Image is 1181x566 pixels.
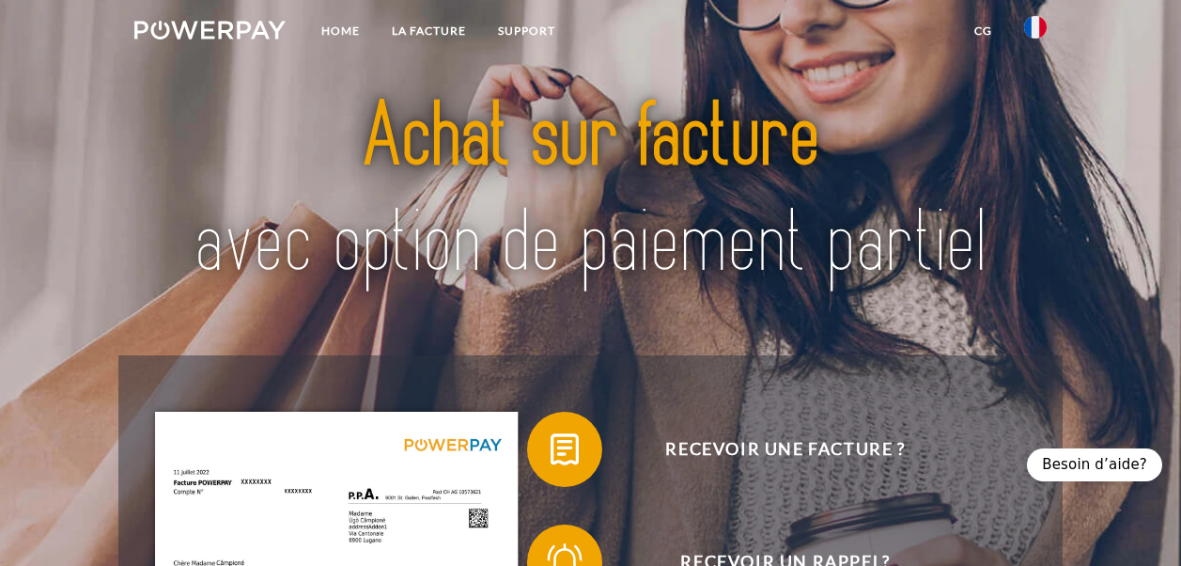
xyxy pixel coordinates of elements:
img: fr [1024,16,1047,39]
span: Recevoir une facture ? [555,412,1016,487]
img: qb_bill.svg [541,426,588,473]
div: Besoin d’aide? [1027,448,1162,481]
a: Support [482,14,571,48]
iframe: Bouton de lancement de la fenêtre de messagerie [1106,491,1166,551]
a: CG [958,14,1008,48]
img: logo-powerpay-white.svg [134,21,286,39]
img: title-powerpay_fr.svg [179,56,1002,325]
a: Home [305,14,376,48]
a: LA FACTURE [376,14,482,48]
button: Recevoir une facture ? [527,412,1016,487]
